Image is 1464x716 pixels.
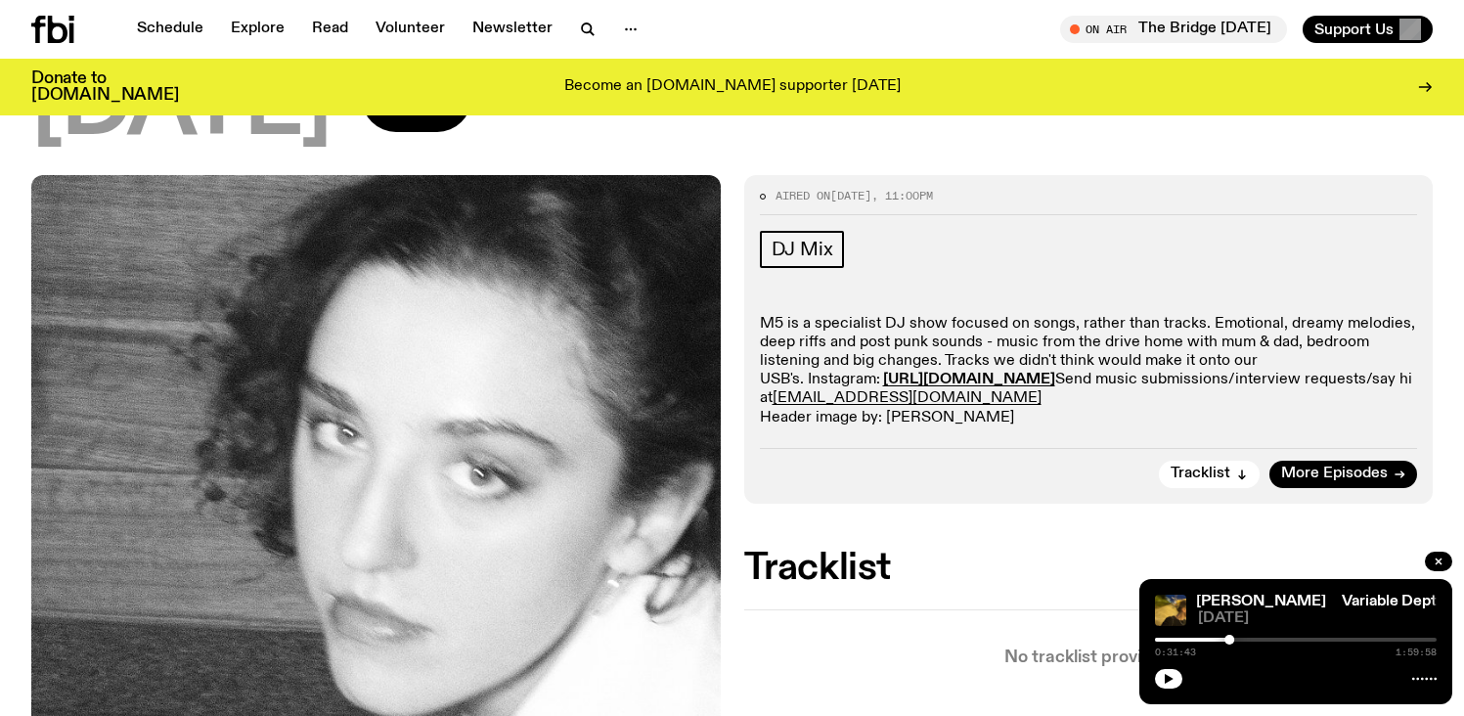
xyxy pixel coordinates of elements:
[31,64,331,152] span: [DATE]
[760,315,1418,427] p: M5 is a specialist DJ show focused on songs, rather than tracks. Emotional, dreamy melodies, deep...
[1171,467,1230,481] span: Tracklist
[461,16,564,43] a: Newsletter
[1060,16,1287,43] button: On AirThe Bridge [DATE]
[744,551,1434,586] h2: Tracklist
[1281,467,1388,481] span: More Episodes
[760,231,845,268] a: DJ Mix
[1198,611,1437,626] span: [DATE]
[830,188,871,203] span: [DATE]
[1155,648,1196,657] span: 0:31:43
[1159,461,1260,488] button: Tracklist
[31,70,179,104] h3: Donate to [DOMAIN_NAME]
[300,16,360,43] a: Read
[125,16,215,43] a: Schedule
[1314,21,1394,38] span: Support Us
[564,78,901,96] p: Become an [DOMAIN_NAME] supporter [DATE]
[776,188,830,203] span: Aired on
[744,649,1434,666] p: No tracklist provided
[1396,648,1437,657] span: 1:59:58
[219,16,296,43] a: Explore
[773,390,1042,406] a: [EMAIL_ADDRESS][DOMAIN_NAME]
[1303,16,1433,43] button: Support Us
[871,188,933,203] span: , 11:00pm
[1269,461,1417,488] a: More Episodes
[883,372,1055,387] a: [URL][DOMAIN_NAME]
[772,239,833,260] span: DJ Mix
[364,16,457,43] a: Volunteer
